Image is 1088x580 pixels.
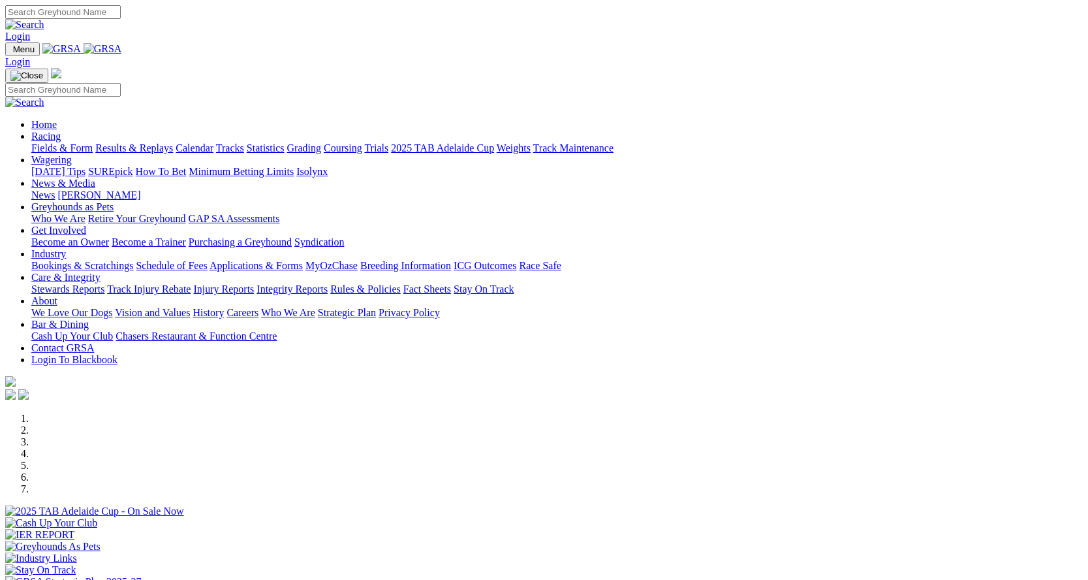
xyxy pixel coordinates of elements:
[31,330,1083,342] div: Bar & Dining
[256,283,328,295] a: Integrity Reports
[5,564,76,576] img: Stay On Track
[31,330,113,342] a: Cash Up Your Club
[136,260,207,271] a: Schedule of Fees
[57,189,140,201] a: [PERSON_NAME]
[519,260,561,271] a: Race Safe
[88,213,186,224] a: Retire Your Greyhound
[13,44,35,54] span: Menu
[84,43,122,55] img: GRSA
[294,236,344,248] a: Syndication
[31,142,1083,154] div: Racing
[42,43,81,55] img: GRSA
[305,260,358,271] a: MyOzChase
[31,213,1083,225] div: Greyhounds as Pets
[5,31,30,42] a: Login
[31,283,104,295] a: Stewards Reports
[193,307,224,318] a: History
[31,260,1083,272] div: Industry
[5,529,74,541] img: IER REPORT
[136,166,187,177] a: How To Bet
[31,142,93,153] a: Fields & Form
[379,307,440,318] a: Privacy Policy
[31,154,72,165] a: Wagering
[31,248,66,259] a: Industry
[216,142,244,153] a: Tracks
[533,142,614,153] a: Track Maintenance
[31,131,61,142] a: Racing
[116,330,277,342] a: Chasers Restaurant & Function Centre
[193,283,254,295] a: Injury Reports
[5,19,44,31] img: Search
[296,166,328,177] a: Isolynx
[31,236,1083,248] div: Get Involved
[324,142,362,153] a: Coursing
[31,178,95,189] a: News & Media
[31,119,57,130] a: Home
[5,42,40,56] button: Toggle navigation
[31,354,117,365] a: Login To Blackbook
[31,307,112,318] a: We Love Our Dogs
[5,553,77,564] img: Industry Links
[454,283,514,295] a: Stay On Track
[31,201,114,212] a: Greyhounds as Pets
[5,69,48,83] button: Toggle navigation
[10,71,43,81] img: Close
[115,307,190,318] a: Vision and Values
[88,166,132,177] a: SUREpick
[95,142,173,153] a: Results & Replays
[31,272,101,283] a: Care & Integrity
[31,166,1083,178] div: Wagering
[261,307,315,318] a: Who We Are
[5,506,184,517] img: 2025 TAB Adelaide Cup - On Sale Now
[226,307,258,318] a: Careers
[18,389,29,400] img: twitter.svg
[189,236,292,248] a: Purchasing a Greyhound
[31,189,55,201] a: News
[287,142,321,153] a: Grading
[330,283,401,295] a: Rules & Policies
[189,213,280,224] a: GAP SA Assessments
[31,342,94,353] a: Contact GRSA
[5,5,121,19] input: Search
[51,68,61,78] img: logo-grsa-white.png
[364,142,388,153] a: Trials
[31,225,86,236] a: Get Involved
[247,142,285,153] a: Statistics
[403,283,451,295] a: Fact Sheets
[497,142,531,153] a: Weights
[107,283,191,295] a: Track Injury Rebate
[31,295,57,306] a: About
[31,213,85,224] a: Who We Are
[5,83,121,97] input: Search
[5,517,97,529] img: Cash Up Your Club
[31,319,89,330] a: Bar & Dining
[318,307,376,318] a: Strategic Plan
[176,142,213,153] a: Calendar
[210,260,303,271] a: Applications & Forms
[31,189,1083,201] div: News & Media
[5,541,101,553] img: Greyhounds As Pets
[454,260,516,271] a: ICG Outcomes
[31,260,133,271] a: Bookings & Scratchings
[112,236,186,248] a: Become a Trainer
[189,166,294,177] a: Minimum Betting Limits
[360,260,451,271] a: Breeding Information
[31,307,1083,319] div: About
[5,389,16,400] img: facebook.svg
[5,376,16,387] img: logo-grsa-white.png
[31,283,1083,295] div: Care & Integrity
[31,236,109,248] a: Become an Owner
[5,97,44,108] img: Search
[5,56,30,67] a: Login
[391,142,494,153] a: 2025 TAB Adelaide Cup
[31,166,85,177] a: [DATE] Tips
